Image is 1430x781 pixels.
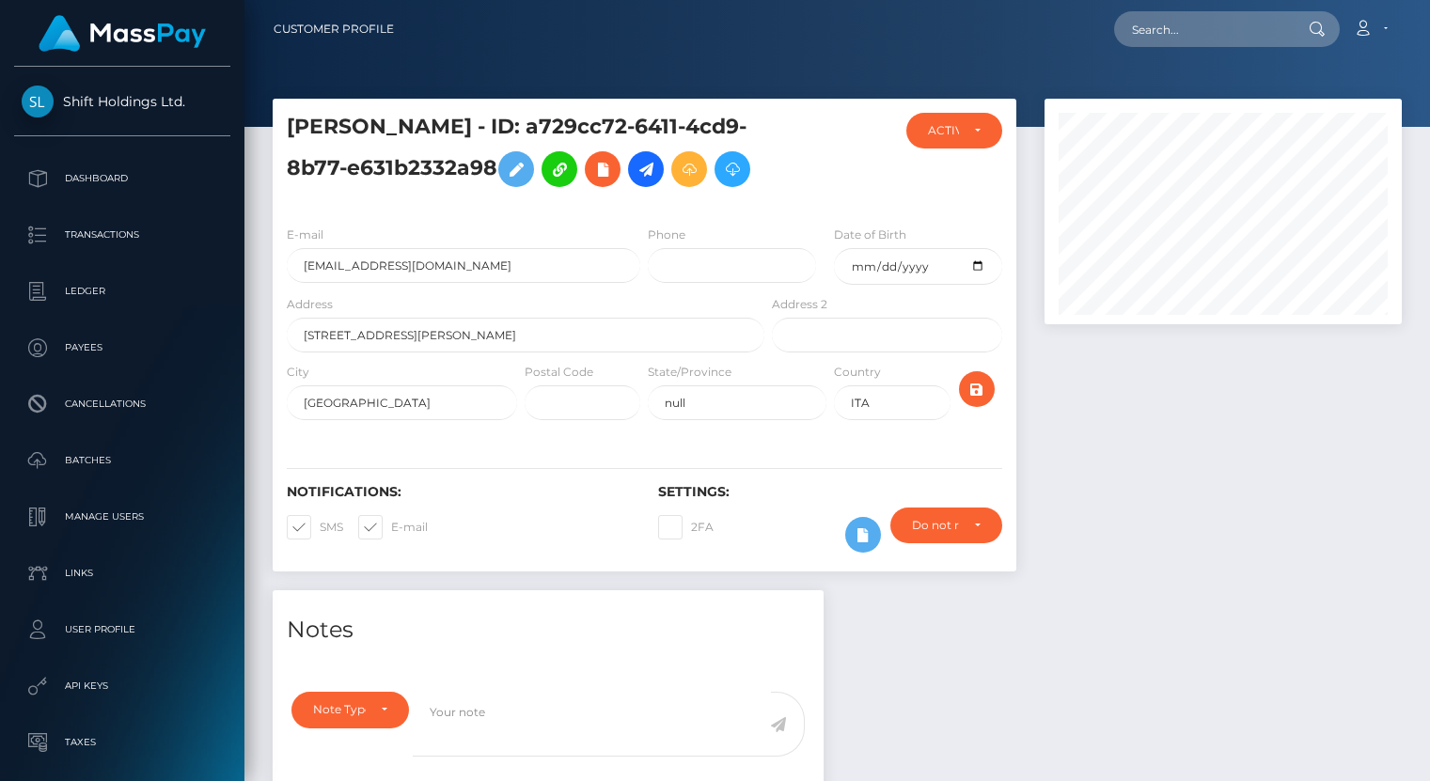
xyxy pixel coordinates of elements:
[287,296,333,313] label: Address
[287,484,630,500] h6: Notifications:
[22,446,223,475] p: Batches
[658,484,1001,500] h6: Settings:
[22,334,223,362] p: Payees
[14,268,230,315] a: Ledger
[890,508,1001,543] button: Do not require
[14,381,230,428] a: Cancellations
[14,324,230,371] a: Payees
[22,559,223,587] p: Links
[648,226,685,243] label: Phone
[22,221,223,249] p: Transactions
[14,211,230,258] a: Transactions
[22,728,223,757] p: Taxes
[14,606,230,653] a: User Profile
[39,15,206,52] img: MassPay Logo
[22,503,223,531] p: Manage Users
[291,692,409,727] button: Note Type
[22,164,223,193] p: Dashboard
[658,515,714,539] label: 2FA
[287,364,309,381] label: City
[834,226,906,243] label: Date of Birth
[358,515,428,539] label: E-mail
[22,672,223,700] p: API Keys
[928,123,959,138] div: ACTIVE
[648,364,731,381] label: State/Province
[274,9,394,49] a: Customer Profile
[772,296,827,313] label: Address 2
[22,390,223,418] p: Cancellations
[313,702,366,717] div: Note Type
[14,719,230,766] a: Taxes
[14,437,230,484] a: Batches
[287,515,343,539] label: SMS
[22,277,223,305] p: Ledger
[22,86,54,117] img: Shift Holdings Ltd.
[287,226,323,243] label: E-mail
[287,614,809,647] h4: Notes
[525,364,593,381] label: Postal Code
[906,113,1002,148] button: ACTIVE
[834,364,881,381] label: Country
[1114,11,1291,47] input: Search...
[14,493,230,540] a: Manage Users
[287,113,754,196] h5: [PERSON_NAME] - ID: a729cc72-6411-4cd9-8b77-e631b2332a98
[14,93,230,110] span: Shift Holdings Ltd.
[628,151,664,187] a: Initiate Payout
[22,616,223,644] p: User Profile
[14,663,230,710] a: API Keys
[14,550,230,597] a: Links
[912,518,958,533] div: Do not require
[14,155,230,202] a: Dashboard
